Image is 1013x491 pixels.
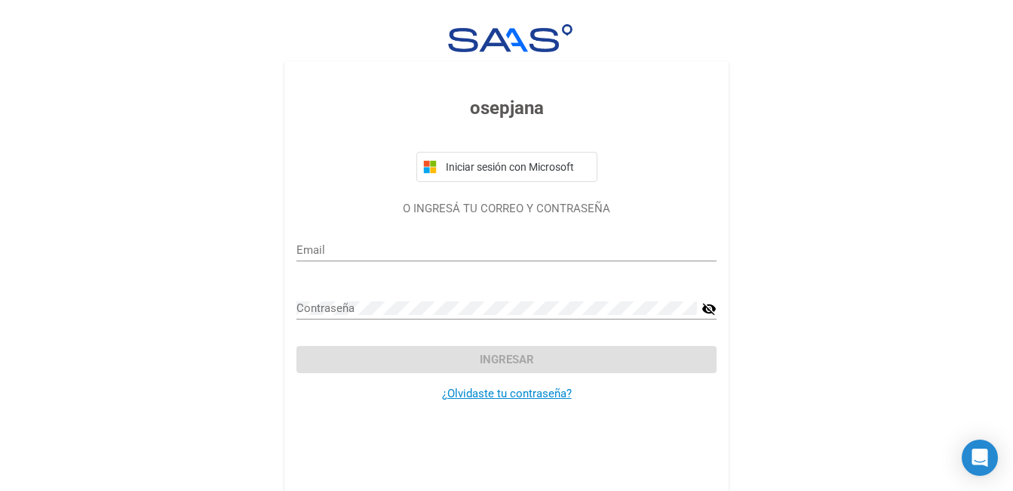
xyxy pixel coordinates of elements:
div: Open Intercom Messenger [962,440,998,476]
button: Ingresar [296,346,717,373]
p: O INGRESÁ TU CORREO Y CONTRASEÑA [296,200,717,218]
h3: osepjana [296,94,717,122]
span: Iniciar sesión con Microsoft [443,161,591,173]
span: Ingresar [480,353,534,366]
button: Iniciar sesión con Microsoft [416,152,597,182]
a: ¿Olvidaste tu contraseña? [442,387,572,400]
mat-icon: visibility_off [701,300,717,318]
